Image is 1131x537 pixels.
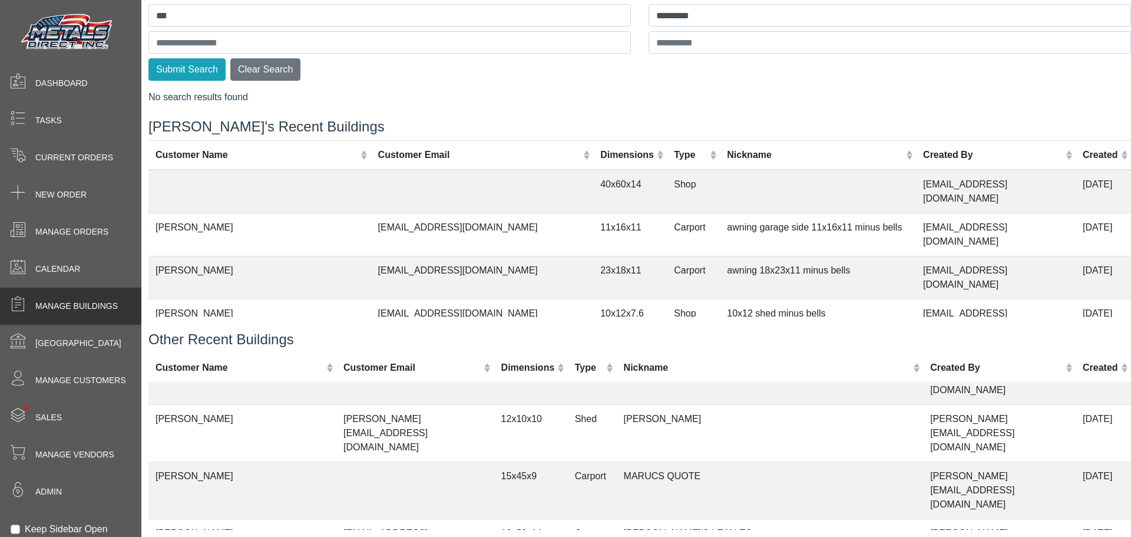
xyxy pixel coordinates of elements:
[1083,360,1118,374] div: Created
[720,213,916,256] td: awning garage side 11x16x11 minus bells
[568,462,617,519] td: Carport
[343,360,481,374] div: Customer Email
[916,299,1076,342] td: [EMAIL_ADDRESS][DOMAIN_NAME]
[593,170,667,213] td: 40x60x14
[720,299,916,342] td: 10x12 shed minus bells
[617,361,924,404] td: TWO CAR CARPORT QUOTE
[371,256,594,299] td: [EMAIL_ADDRESS][DOMAIN_NAME]
[148,331,1131,348] h4: Other Recent Buildings
[35,374,126,387] span: Manage Customers
[1076,299,1131,342] td: [DATE]
[35,151,113,164] span: Current Orders
[916,170,1076,213] td: [EMAIL_ADDRESS][DOMAIN_NAME]
[148,361,336,404] td: MIZIE BINOLIRAO
[593,299,667,342] td: 10x12x7.6
[720,256,916,299] td: awning 18x23x11 minus bells
[35,449,114,461] span: Manage Vendors
[494,404,568,462] td: 12x10x10
[378,148,580,162] div: Customer Email
[35,77,88,90] span: Dashboard
[35,411,62,424] span: Sales
[148,118,1131,136] h4: [PERSON_NAME]'s Recent Buildings
[148,256,371,299] td: [PERSON_NAME]
[148,299,371,342] td: [PERSON_NAME]
[336,404,494,462] td: [PERSON_NAME][EMAIL_ADDRESS][DOMAIN_NAME]
[674,148,707,162] div: Type
[1076,404,1131,462] td: [DATE]
[727,148,902,162] div: Nickname
[1076,213,1131,256] td: [DATE]
[617,462,924,519] td: MARUCS QUOTE
[923,404,1076,462] td: [PERSON_NAME][EMAIL_ADDRESS][DOMAIN_NAME]
[148,90,1131,104] div: No search results found
[667,170,720,213] td: Shop
[667,299,720,342] td: Shop
[568,361,617,404] td: Carport
[1076,256,1131,299] td: [DATE]
[230,58,300,81] button: Clear Search
[156,148,358,162] div: Customer Name
[593,213,667,256] td: 11x16x11
[35,189,87,201] span: New Order
[575,360,604,374] div: Type
[600,148,654,162] div: Dimensions
[35,486,62,498] span: Admin
[593,256,667,299] td: 23x18x11
[18,11,118,54] img: Metals Direct Inc Logo
[148,404,336,462] td: [PERSON_NAME]
[35,300,118,312] span: Manage Buildings
[1076,170,1131,213] td: [DATE]
[494,361,568,404] td: 20x24x7
[148,462,336,519] td: [PERSON_NAME]
[667,213,720,256] td: Carport
[35,114,62,127] span: Tasks
[501,360,555,374] div: Dimensions
[1076,462,1131,519] td: [DATE]
[371,213,594,256] td: [EMAIL_ADDRESS][DOMAIN_NAME]
[916,213,1076,256] td: [EMAIL_ADDRESS][DOMAIN_NAME]
[1076,361,1131,404] td: [DATE]
[25,522,108,536] label: Keep Sidebar Open
[148,58,226,81] button: Submit Search
[11,388,41,427] span: •
[371,299,594,342] td: [EMAIL_ADDRESS][DOMAIN_NAME]
[35,337,121,350] span: [GEOGRAPHIC_DATA]
[923,148,1063,162] div: Created By
[568,404,617,462] td: Shed
[916,256,1076,299] td: [EMAIL_ADDRESS][DOMAIN_NAME]
[667,256,720,299] td: Carport
[923,361,1076,404] td: [EMAIL_ADDRESS][DOMAIN_NAME]
[156,360,323,374] div: Customer Name
[35,226,108,238] span: Manage Orders
[1083,148,1118,162] div: Created
[923,462,1076,519] td: [PERSON_NAME][EMAIL_ADDRESS][DOMAIN_NAME]
[624,360,910,374] div: Nickname
[617,404,924,462] td: [PERSON_NAME]
[930,360,1062,374] div: Created By
[35,263,80,275] span: Calendar
[494,462,568,519] td: 15x45x9
[148,213,371,256] td: [PERSON_NAME]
